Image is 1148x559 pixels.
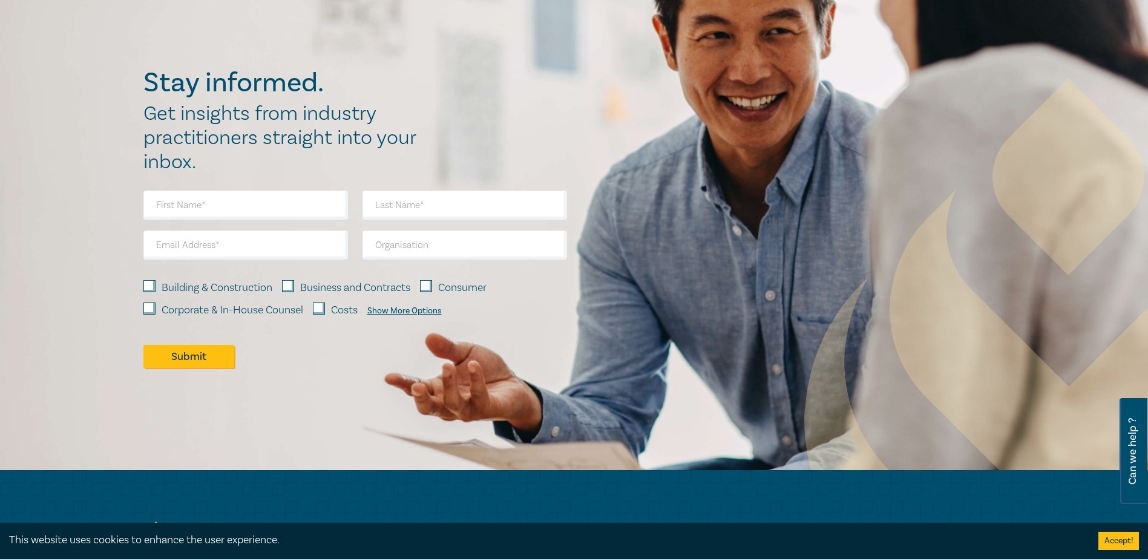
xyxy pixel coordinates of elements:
div: This website uses cookies to enhance the user experience. [9,532,1080,548]
button: Accept cookies [1098,532,1139,550]
label: Costs [331,302,358,318]
h2: Stay informed. [143,67,429,99]
span: Can we help ? [1127,405,1138,497]
label: Consumer [438,280,487,296]
label: Corporate & In-House Counsel [162,302,303,318]
h2: Get insights from industry practitioners straight into your inbox. [143,102,429,174]
label: Building & Construction [162,280,272,296]
input: First Name* [143,191,348,220]
input: Email Address* [143,230,348,260]
label: Business and Contracts [300,280,410,296]
div: Show More Options [367,306,442,316]
input: Organisation [362,230,567,260]
input: Last Name* [362,191,567,220]
button: Submit [143,345,234,368]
